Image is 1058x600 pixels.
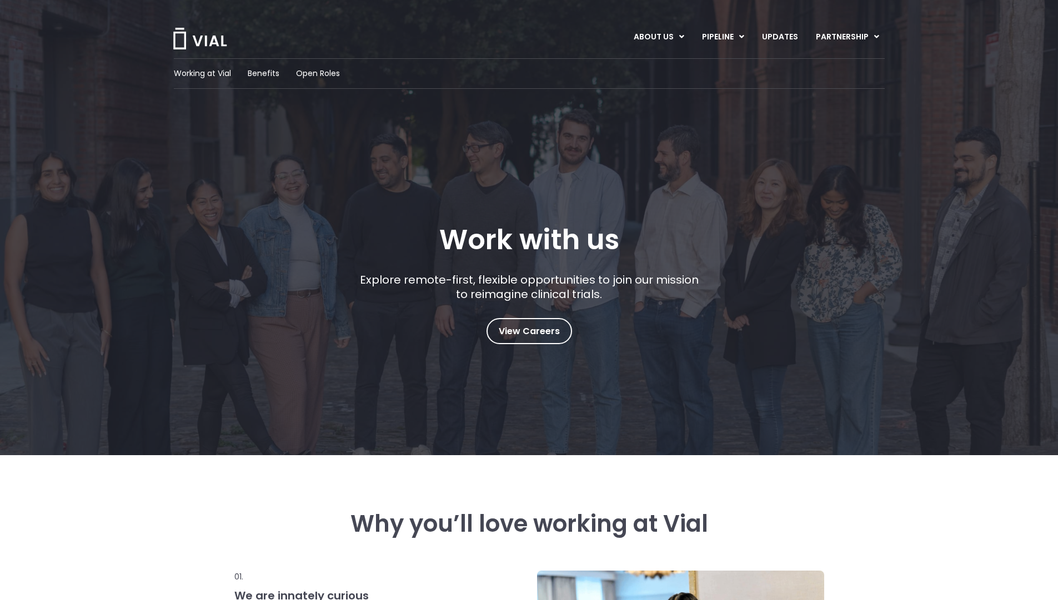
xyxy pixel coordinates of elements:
[693,28,753,47] a: PIPELINEMenu Toggle
[487,318,572,344] a: View Careers
[296,68,340,79] a: Open Roles
[439,224,619,256] h1: Work with us
[355,273,703,301] p: Explore remote-first, flexible opportunities to join our mission to reimagine clinical trials.
[234,571,491,583] p: 01.
[625,28,693,47] a: ABOUT USMenu Toggle
[174,68,231,79] a: Working at Vial
[753,28,806,47] a: UPDATES
[499,324,560,339] span: View Careers
[234,511,824,537] h3: Why you’ll love working at Vial
[172,28,228,49] img: Vial Logo
[807,28,888,47] a: PARTNERSHIPMenu Toggle
[248,68,279,79] a: Benefits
